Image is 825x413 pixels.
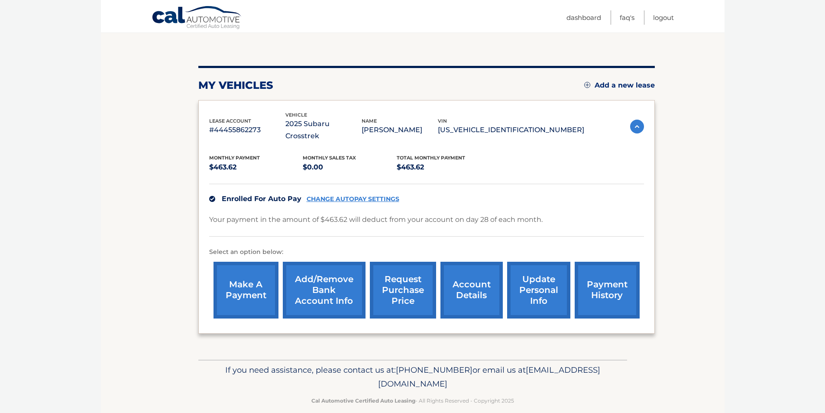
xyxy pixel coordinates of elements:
[209,118,251,124] span: lease account
[397,155,465,161] span: Total Monthly Payment
[204,363,621,391] p: If you need assistance, please contact us at: or email us at
[303,155,356,161] span: Monthly sales Tax
[438,124,584,136] p: [US_VEHICLE_IDENTIFICATION_NUMBER]
[283,262,366,319] a: Add/Remove bank account info
[303,161,397,173] p: $0.00
[214,262,278,319] a: make a payment
[204,396,621,405] p: - All Rights Reserved - Copyright 2025
[396,365,472,375] span: [PHONE_NUMBER]
[209,161,303,173] p: $463.62
[370,262,436,319] a: request purchase price
[307,195,399,203] a: CHANGE AUTOPAY SETTINGS
[152,6,243,31] a: Cal Automotive
[209,124,285,136] p: #44455862273
[584,82,590,88] img: add.svg
[620,10,634,25] a: FAQ's
[438,118,447,124] span: vin
[362,118,377,124] span: name
[209,196,215,202] img: check.svg
[584,81,655,90] a: Add a new lease
[507,262,570,319] a: update personal info
[209,155,260,161] span: Monthly Payment
[653,10,674,25] a: Logout
[198,79,273,92] h2: my vehicles
[222,195,301,203] span: Enrolled For Auto Pay
[575,262,640,319] a: payment history
[630,120,644,133] img: accordion-active.svg
[285,112,307,118] span: vehicle
[566,10,601,25] a: Dashboard
[311,397,415,404] strong: Cal Automotive Certified Auto Leasing
[209,247,644,257] p: Select an option below:
[362,124,438,136] p: [PERSON_NAME]
[285,118,362,142] p: 2025 Subaru Crosstrek
[209,214,543,226] p: Your payment in the amount of $463.62 will deduct from your account on day 28 of each month.
[397,161,491,173] p: $463.62
[440,262,503,319] a: account details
